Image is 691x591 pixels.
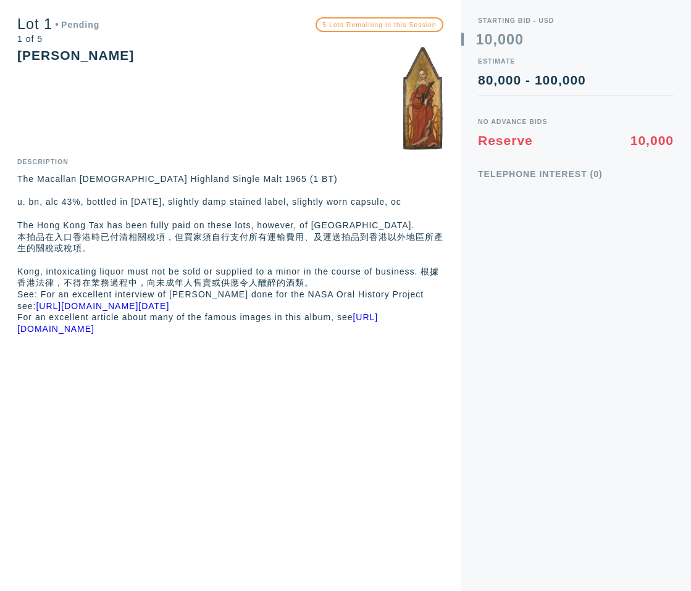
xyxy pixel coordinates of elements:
div: 0 [515,33,524,47]
a: [URL][DOMAIN_NAME][DATE] [36,301,169,311]
p: See: For an excellent interview of [PERSON_NAME] done for the NASA Oral History Project see: [17,289,443,312]
div: Reserve [478,134,533,147]
div: Starting Bid - USD [478,17,674,24]
div: Lot 1 [17,17,99,31]
p: The Hong Kong Tax has been fully paid on these lots, however, of [GEOGRAPHIC_DATA]. [17,220,443,231]
div: 1 [476,33,485,47]
div: 10,000 [630,134,674,147]
div: [PERSON_NAME] [17,48,134,62]
div: 0 [498,33,506,47]
div: Telephone Interest (0) [478,170,674,178]
div: Description [17,159,443,165]
div: Pending [56,20,100,29]
div: 5 Lots Remaining in this Session [316,17,443,32]
div: Estimate [478,58,674,65]
div: 1 of 5 [17,35,99,43]
div: 80,000 - 100,000 [478,73,674,86]
p: u. bn, alc 43%, bottled in [DATE], slightly damp stained label, slightly worn capsule, oc [17,196,443,208]
p: Kong, intoxicating liquor must not be sold or supplied to a minor in the course of business. 根據香港... [17,266,443,289]
p: The Macallan [DEMOGRAPHIC_DATA] Highland Single Malt 1965 (1 BT) [17,173,443,185]
a: [URL][DOMAIN_NAME] [17,312,378,334]
p: For an excellent article about many of the famous images in this album, see [17,312,443,334]
div: No Advance Bids [478,118,674,125]
p: 本拍品在入口香港時已付清相關稅項，但買家須自行支付所有運輸費用、及運送拍品到香港以外地區所產生的關稅或稅項。 [17,231,443,254]
div: , [493,33,497,176]
div: 0 [506,33,515,47]
div: 0 [484,33,493,47]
